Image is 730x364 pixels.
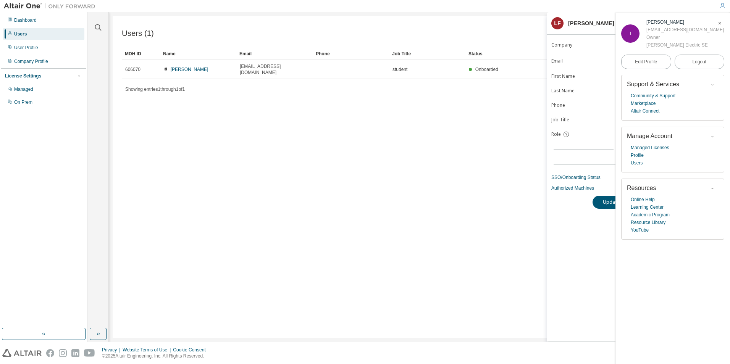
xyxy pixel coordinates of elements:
[631,151,644,159] a: Profile
[392,48,462,60] div: Job Title
[551,58,621,64] label: Email
[551,117,621,123] label: Job Title
[593,196,629,209] button: Update
[631,92,675,100] a: Community & Support
[46,349,54,357] img: facebook.svg
[392,66,407,72] span: student
[551,174,725,180] a: SSO/Onboarding Status
[675,55,725,69] button: Logout
[551,17,564,29] div: lf
[551,102,621,108] label: Phone
[631,107,659,115] a: Altair Connect
[125,48,157,60] div: MDH ID
[568,20,614,26] div: [PERSON_NAME]
[239,48,310,60] div: Email
[631,203,664,211] a: Learning Center
[125,87,185,92] span: Showing entries 1 through 1 of 1
[621,55,671,69] a: Edit Profile
[171,67,208,72] a: [PERSON_NAME]
[102,347,123,353] div: Privacy
[122,29,154,38] span: Users (1)
[14,99,32,105] div: On Prem
[240,63,309,76] span: [EMAIL_ADDRESS][DOMAIN_NAME]
[14,86,33,92] div: Managed
[14,45,38,51] div: User Profile
[14,58,48,64] div: Company Profile
[631,226,649,234] a: YouTube
[627,185,656,191] span: Resources
[551,185,725,191] a: Authorized Machines
[551,131,561,137] span: Role
[316,48,386,60] div: Phone
[646,41,724,49] div: [PERSON_NAME] Electric SE
[14,17,37,23] div: Dashboard
[468,48,677,60] div: Status
[5,73,41,79] div: License Settings
[551,42,621,48] label: Company
[173,347,210,353] div: Cookie Consent
[102,353,210,359] p: © 2025 Altair Engineering, Inc. All Rights Reserved.
[692,58,706,66] span: Logout
[646,34,724,41] div: Owner
[123,347,173,353] div: Website Terms of Use
[631,219,665,226] a: Resource Library
[84,349,95,357] img: youtube.svg
[475,67,498,72] span: Onboarded
[627,133,672,139] span: Manage Account
[631,159,643,167] a: Users
[163,48,233,60] div: Name
[125,66,141,72] span: 606070
[59,349,67,357] img: instagram.svg
[14,31,27,37] div: Users
[631,211,670,219] a: Academic Program
[551,73,621,79] label: First Name
[631,196,655,203] a: Online Help
[71,349,79,357] img: linkedin.svg
[646,18,724,26] div: lombardi fredric
[630,31,631,36] span: l
[4,2,99,10] img: Altair One
[2,349,42,357] img: altair_logo.svg
[627,81,679,87] span: Support & Services
[646,26,724,34] div: [EMAIL_ADDRESS][DOMAIN_NAME]
[631,100,656,107] a: Marketplace
[635,59,657,65] span: Edit Profile
[551,88,621,94] label: Last Name
[631,144,669,151] a: Managed Licenses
